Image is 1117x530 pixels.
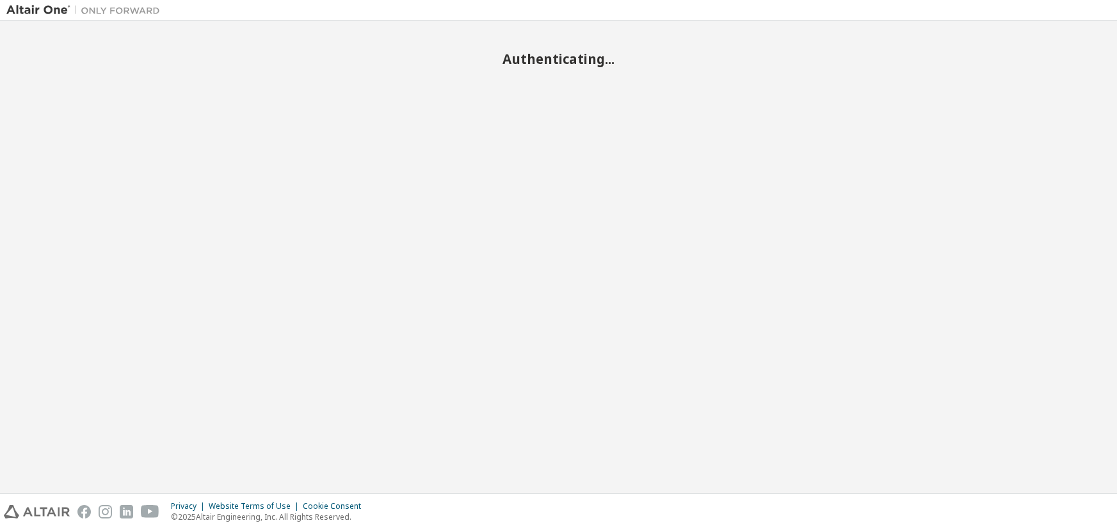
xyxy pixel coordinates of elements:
[99,505,112,518] img: instagram.svg
[141,505,159,518] img: youtube.svg
[171,511,369,522] p: © 2025 Altair Engineering, Inc. All Rights Reserved.
[6,51,1111,67] h2: Authenticating...
[6,4,166,17] img: Altair One
[171,501,209,511] div: Privacy
[77,505,91,518] img: facebook.svg
[120,505,133,518] img: linkedin.svg
[209,501,303,511] div: Website Terms of Use
[4,505,70,518] img: altair_logo.svg
[303,501,369,511] div: Cookie Consent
